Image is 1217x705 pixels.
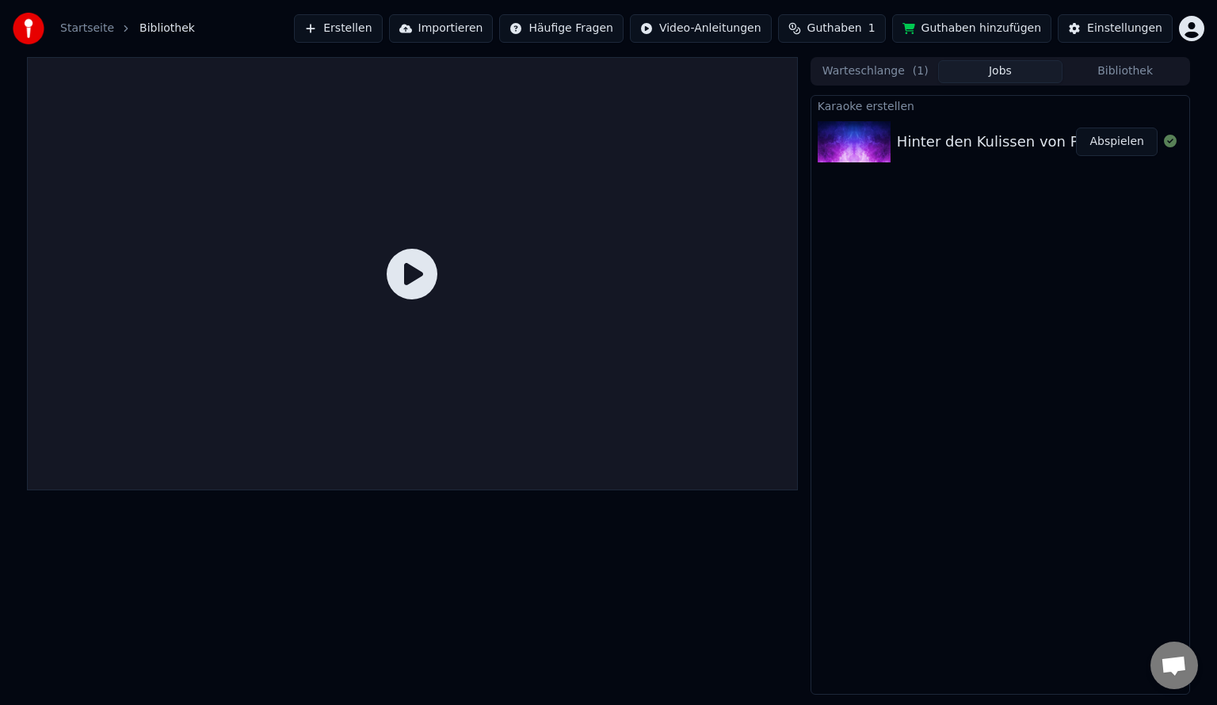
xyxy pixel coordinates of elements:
div: Einstellungen [1087,21,1162,36]
button: Bibliothek [1062,60,1188,83]
span: Guthaben [807,21,862,36]
button: Einstellungen [1058,14,1173,43]
button: Erstellen [294,14,382,43]
div: Karaoke erstellen [811,96,1189,115]
button: Guthaben1 [778,14,886,43]
button: Häufige Fragen [499,14,624,43]
a: Startseite [60,21,114,36]
nav: breadcrumb [60,21,195,36]
span: ( 1 ) [913,63,929,79]
button: Guthaben hinzufügen [892,14,1052,43]
button: Video-Anleitungen [630,14,772,43]
button: Importieren [389,14,494,43]
button: Jobs [938,60,1063,83]
span: Bibliothek [139,21,195,36]
img: youka [13,13,44,44]
button: Warteschlange [813,60,938,83]
div: Chat öffnen [1150,642,1198,689]
span: 1 [868,21,876,36]
button: Abspielen [1076,128,1158,156]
